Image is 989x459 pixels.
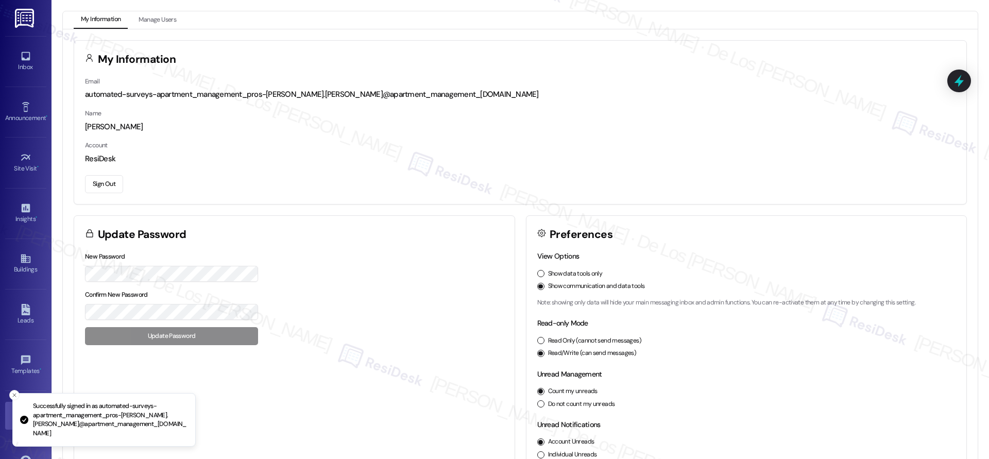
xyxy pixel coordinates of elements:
[85,77,99,86] label: Email
[33,402,187,438] p: Successfully signed in as automated-surveys-apartment_management_pros-[PERSON_NAME].[PERSON_NAME]...
[85,175,123,193] button: Sign Out
[46,113,47,120] span: •
[85,89,956,100] div: automated-surveys-apartment_management_pros-[PERSON_NAME].[PERSON_NAME]@apartment_management_[DOM...
[40,366,41,373] span: •
[5,402,46,430] a: Account
[537,420,601,429] label: Unread Notifications
[537,369,602,379] label: Unread Management
[131,11,183,29] button: Manage Users
[548,269,603,279] label: Show data tools only
[537,318,588,328] label: Read-only Mode
[537,251,579,261] label: View Options
[550,229,612,240] h3: Preferences
[85,291,148,299] label: Confirm New Password
[548,437,594,447] label: Account Unreads
[98,229,186,240] h3: Update Password
[85,141,108,149] label: Account
[37,163,39,171] span: •
[98,54,176,65] h3: My Information
[548,282,645,291] label: Show communication and data tools
[548,387,598,396] label: Count my unreads
[5,250,46,278] a: Buildings
[5,199,46,227] a: Insights •
[5,351,46,379] a: Templates •
[85,252,125,261] label: New Password
[85,122,956,132] div: [PERSON_NAME]
[85,154,956,164] div: ResiDesk
[15,9,36,28] img: ResiDesk Logo
[5,47,46,75] a: Inbox
[5,301,46,329] a: Leads
[9,390,20,400] button: Close toast
[548,349,637,358] label: Read/Write (can send messages)
[548,400,615,409] label: Do not count my unreads
[5,149,46,177] a: Site Visit •
[74,11,128,29] button: My Information
[537,298,956,308] p: Note: showing only data will hide your main messaging inbox and admin functions. You can re-activ...
[85,109,101,117] label: Name
[548,336,641,346] label: Read Only (cannot send messages)
[36,214,37,221] span: •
